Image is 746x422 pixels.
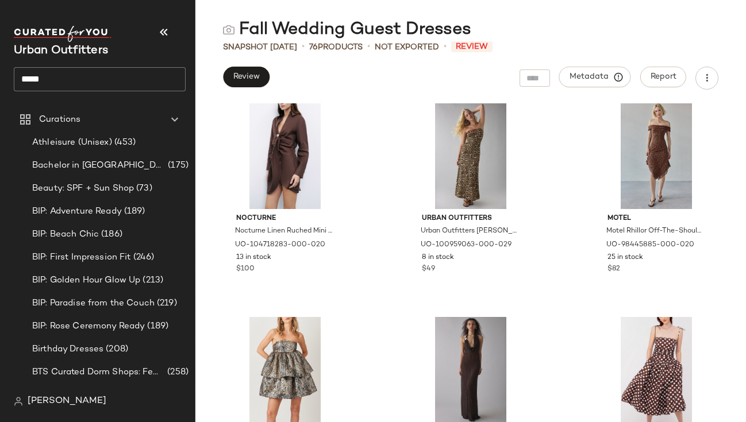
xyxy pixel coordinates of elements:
span: Snapshot [DATE] [223,41,297,53]
span: (189) [122,205,145,218]
span: (186) [99,228,122,241]
button: Metadata [559,67,631,87]
button: Report [640,67,686,87]
span: Curations [39,113,80,126]
span: BTS Curated Dorm Shops: Feminine [32,366,165,379]
span: (220) [164,389,189,402]
span: • [302,40,305,54]
span: Nocturne [236,214,334,224]
span: 13 in stock [236,253,271,263]
span: Urban Outfitters [422,214,520,224]
div: Products [309,41,363,53]
span: BIP: Adventure Ready [32,205,122,218]
span: BIP: Paradise from the Couch [32,297,155,310]
img: svg%3e [223,24,234,36]
span: (453) [112,136,136,149]
span: Bachelor in [GEOGRAPHIC_DATA]: LP [32,159,166,172]
span: (73) [134,182,152,195]
span: Not Exported [375,41,439,53]
span: BIP: First Impression Fit [32,251,131,264]
span: Nocturne Linen Ruched Mini Dress in Brown, Women's at Urban Outfitters [235,226,333,237]
span: 76 [309,43,318,52]
span: (189) [145,320,168,333]
button: Review [223,67,270,87]
span: Review [451,41,493,52]
span: $49 [422,264,435,274]
span: (213) [140,274,163,287]
span: Athleisure (Unisex) [32,136,112,149]
span: 25 in stock [607,253,643,263]
span: • [367,40,370,54]
span: UO-100959063-000-029 [421,240,512,250]
span: (208) [103,343,128,356]
img: cfy_white_logo.C9jOOHJF.svg [14,26,111,42]
span: Birthday Dresses [32,343,103,356]
span: BTS Curated Dorm Shops: Maximalist [32,389,164,402]
span: 8 in stock [422,253,454,263]
span: BIP: Rose Ceremony Ready [32,320,145,333]
span: (219) [155,297,177,310]
span: UO-98445885-000-020 [606,240,694,250]
span: Urban Outfitters [PERSON_NAME] Printed Knit Strapless Tube Maxi Dress in Red Trim Leopard, Women'... [421,226,518,237]
span: Report [650,72,676,82]
span: Motel [607,214,705,224]
span: [PERSON_NAME] [28,394,106,408]
span: UO-104718283-000-020 [235,240,325,250]
span: (258) [165,366,189,379]
span: BIP: Golden Hour Glow Up [32,274,140,287]
span: (246) [131,251,155,264]
div: Fall Wedding Guest Dresses [223,18,471,41]
span: $82 [607,264,620,274]
span: • [444,40,447,54]
span: (175) [166,159,189,172]
span: BIP: Beach Chic [32,228,99,241]
span: Beauty: SPF + Sun Shop [32,182,134,195]
span: Review [233,72,260,82]
span: Current Company Name [14,45,108,57]
span: Metadata [569,72,621,82]
span: Motel Rhillor Off-The-Shoulder Asymmetrical Midi Dress in Flock Brown, Women's at Urban Outfitters [606,226,704,237]
img: svg%3e [14,397,23,406]
span: $100 [236,264,255,274]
